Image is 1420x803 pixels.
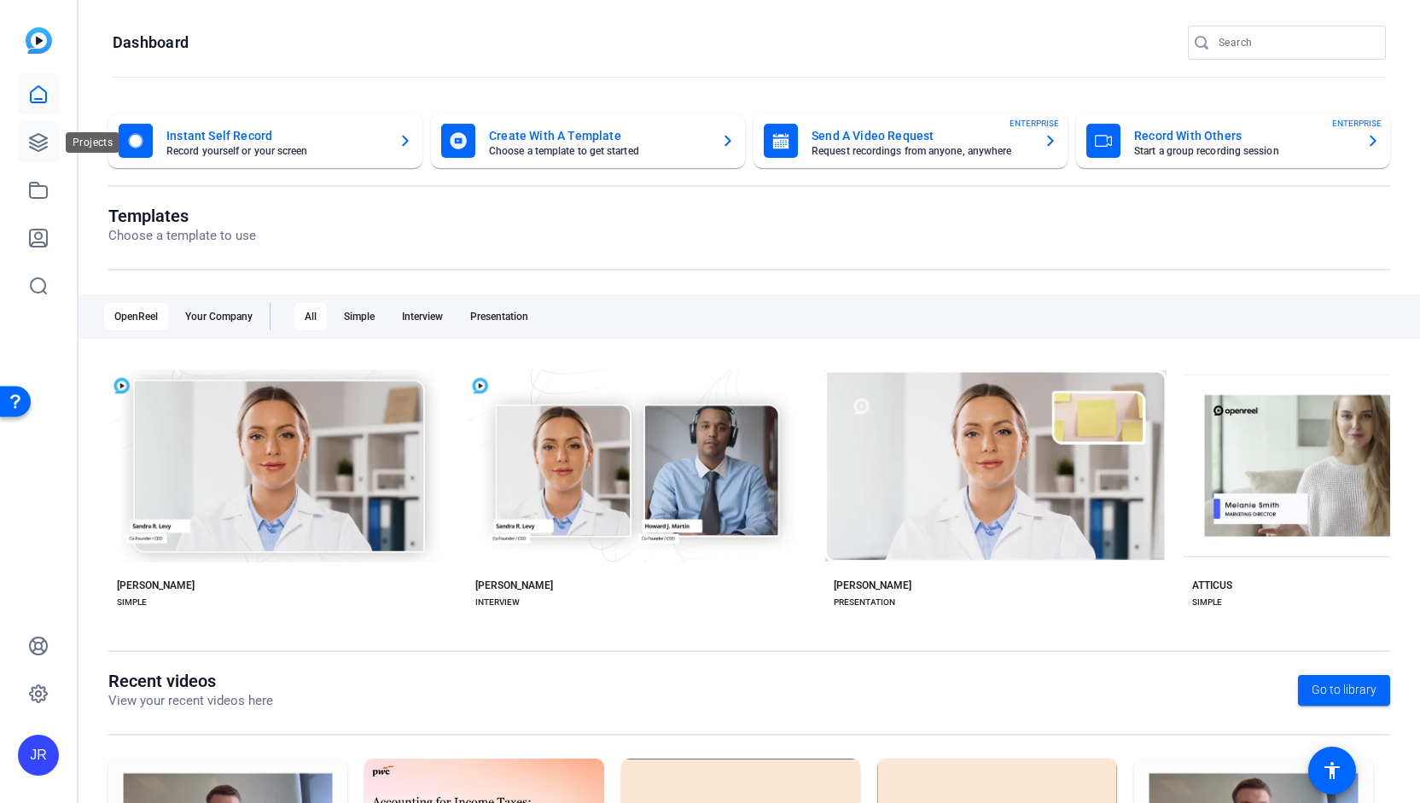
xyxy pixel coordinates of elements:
div: Interview [392,303,453,330]
div: Projects [66,132,119,153]
mat-icon: accessibility [1322,760,1342,781]
div: JR [18,735,59,776]
input: Search [1219,32,1372,53]
button: Create With A TemplateChoose a template to get started [431,113,745,168]
div: SIMPLE [1192,596,1222,609]
mat-card-subtitle: Start a group recording session [1134,146,1353,156]
div: [PERSON_NAME] [475,579,553,592]
p: Choose a template to use [108,226,256,246]
mat-card-title: Instant Self Record [166,125,385,146]
mat-card-subtitle: Record yourself or your screen [166,146,385,156]
div: Simple [334,303,385,330]
mat-card-subtitle: Request recordings from anyone, anywhere [812,146,1030,156]
span: ENTERPRISE [1332,117,1382,130]
mat-card-title: Send A Video Request [812,125,1030,146]
span: Go to library [1312,681,1376,699]
div: Your Company [175,303,263,330]
div: INTERVIEW [475,596,520,609]
div: All [294,303,327,330]
h1: Recent videos [108,671,273,691]
mat-card-title: Record With Others [1134,125,1353,146]
div: [PERSON_NAME] [117,579,195,592]
a: Go to library [1298,675,1390,706]
mat-card-subtitle: Choose a template to get started [489,146,707,156]
div: PRESENTATION [834,596,895,609]
img: blue-gradient.svg [26,27,52,54]
div: ATTICUS [1192,579,1232,592]
mat-card-title: Create With A Template [489,125,707,146]
div: Presentation [460,303,538,330]
h1: Templates [108,206,256,226]
span: ENTERPRISE [1010,117,1059,130]
div: OpenReel [104,303,168,330]
div: SIMPLE [117,596,147,609]
button: Send A Video RequestRequest recordings from anyone, anywhereENTERPRISE [754,113,1068,168]
button: Record With OthersStart a group recording sessionENTERPRISE [1076,113,1390,168]
div: [PERSON_NAME] [834,579,911,592]
h1: Dashboard [113,32,189,53]
button: Instant Self RecordRecord yourself or your screen [108,113,422,168]
p: View your recent videos here [108,691,273,711]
